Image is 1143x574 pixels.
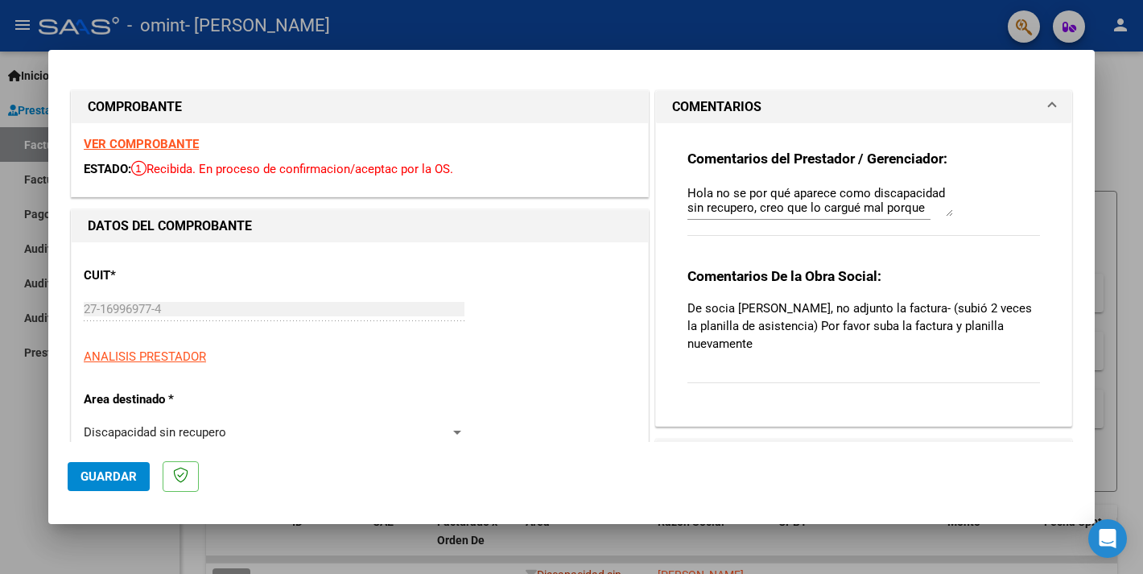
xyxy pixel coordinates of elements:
strong: DATOS DEL COMPROBANTE [88,218,252,233]
mat-expansion-panel-header: COMENTARIOS [656,91,1071,123]
span: ANALISIS PRESTADOR [84,349,206,364]
strong: Comentarios De la Obra Social: [687,268,881,284]
div: Open Intercom Messenger [1088,519,1127,558]
p: CUIT [84,266,250,285]
h1: COMENTARIOS [672,97,761,117]
span: ESTADO: [84,162,131,176]
a: VER COMPROBANTE [84,137,199,151]
strong: COMPROBANTE [88,99,182,114]
p: De socia [PERSON_NAME], no adjunto la factura- (subió 2 veces la planilla de asistencia) Por favo... [687,299,1040,353]
mat-expansion-panel-header: DOCUMENTACIÓN RESPALDATORIA [656,440,1071,472]
button: Guardar [68,462,150,491]
span: Guardar [80,469,137,484]
p: Area destinado * [84,390,250,409]
div: COMENTARIOS [656,123,1071,426]
span: Recibida. En proceso de confirmacion/aceptac por la OS. [131,162,453,176]
strong: Comentarios del Prestador / Gerenciador: [687,151,947,167]
span: Discapacidad sin recupero [84,425,226,440]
